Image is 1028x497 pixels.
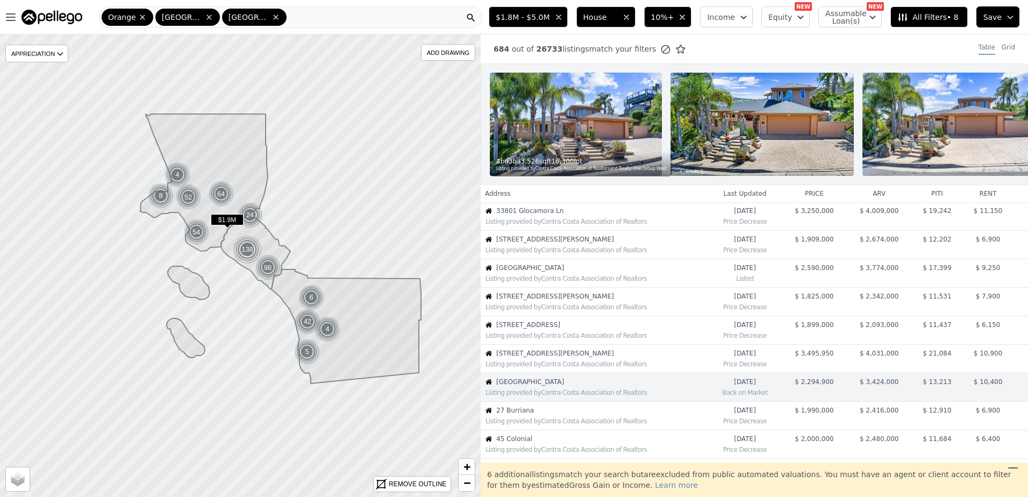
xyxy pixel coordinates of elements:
[867,2,884,11] div: NEW
[489,6,567,27] button: $1.8M - $5.0M
[712,443,777,454] div: Price Decrease
[782,185,847,202] th: price
[860,378,899,386] span: $ 3,424,000
[860,350,899,357] span: $ 4,031,000
[496,157,667,166] div: 4 bd 3 ba sqft lot
[890,6,967,27] button: All Filters• 8
[923,207,951,215] span: $ 19,242
[486,407,492,414] img: House
[183,218,211,246] img: g2.png
[463,476,470,489] span: −
[254,254,282,281] img: g2.png
[211,214,244,230] div: $1.9M
[976,293,1001,300] span: $ 7,900
[486,388,708,397] div: Listing provided by Contra Costa Association of Realtors
[496,435,708,443] span: 45 Colonial
[923,236,951,243] span: $ 12,202
[521,157,539,166] span: 3,526
[974,207,1002,215] span: $ 11,150
[490,73,662,176] img: Property Photo 1
[923,321,951,329] span: $ 11,437
[860,435,899,443] span: $ 2,480,000
[481,63,1028,185] a: Property Photo 14bd3ba3,526sqft16,300lotListing provided byContra Costa Association of Realtorsan...
[860,321,899,329] span: $ 2,093,000
[534,45,563,53] span: 26733
[795,378,834,386] span: $ 2,294,900
[486,303,708,311] div: Listing provided by Contra Costa Association of Realtors
[551,157,574,166] span: 16,300
[712,272,777,283] div: Listed
[583,12,618,23] span: House
[208,180,235,208] img: g2.png
[818,6,882,27] button: Assumable Loan(s)
[712,358,777,368] div: Price Decrease
[795,236,834,243] span: $ 1,909,000
[486,417,708,425] div: Listing provided by Contra Costa Association of Realtors
[148,183,174,209] div: 8
[486,217,708,226] div: Listing provided by Contra Costa Association of Realtors
[496,321,708,329] span: [STREET_ADDRESS]
[486,331,708,340] div: Listing provided by Contra Costa Association of Realtors
[486,350,492,357] img: House
[860,293,899,300] span: $ 2,342,000
[976,264,1001,272] span: $ 9,250
[976,236,1001,243] span: $ 6,900
[795,264,834,272] span: $ 2,590,000
[923,264,951,272] span: $ 17,399
[481,463,1028,497] div: 6 additional listing s match your search but are excluded from public automated valuations. You m...
[22,10,82,25] img: Pellego
[825,10,860,25] span: Assumable Loan(s)
[481,185,708,202] th: Address
[761,6,810,27] button: Equity
[923,435,951,443] span: $ 11,684
[237,202,263,228] img: g1.png
[486,445,708,454] div: Listing provided by Contra Costa Association of Realtors
[486,293,492,300] img: House
[422,45,475,60] div: ADD DRAWING
[298,285,325,310] img: g1.png
[6,467,30,491] a: Layers
[712,301,777,311] div: Price Decrease
[700,6,753,27] button: Income
[496,406,708,415] span: 27 Burriana
[237,202,263,228] div: 24
[712,415,777,425] div: Price Decrease
[486,360,708,368] div: Listing provided by Contra Costa Association of Realtors
[486,246,708,254] div: Listing provided by Contra Costa Association of Realtors
[486,236,492,243] img: House
[294,339,320,365] img: g1.png
[795,2,812,11] div: NEW
[494,45,509,53] span: 684
[976,321,1001,329] span: $ 6,150
[712,349,777,358] time: 2025-09-27 06:39
[486,322,492,328] img: House
[496,292,708,301] span: [STREET_ADDRESS][PERSON_NAME]
[486,436,492,442] img: House
[795,407,834,414] span: $ 1,990,000
[254,254,282,281] div: 98
[923,293,951,300] span: $ 11,531
[860,207,899,215] span: $ 4,009,000
[712,378,777,386] time: 2025-09-27 05:00
[496,166,667,172] div: Listing provided by Contra Costa Association of Realtors and Realty One Group West
[211,214,244,225] span: $1.9M
[712,329,777,340] div: Price Decrease
[976,407,1001,414] span: $ 6,900
[148,183,174,209] img: g1.png
[712,435,777,443] time: 2025-09-27 04:56
[295,309,321,335] img: g1.png
[860,236,899,243] span: $ 2,674,000
[486,265,492,271] img: House
[976,6,1019,27] button: Save
[708,185,782,202] th: Last Updated
[974,350,1002,357] span: $ 10,900
[315,316,340,342] div: 4
[233,235,262,264] img: g3.png
[175,183,202,211] div: 52
[589,44,656,54] span: match your filters
[486,274,708,283] div: Listing provided by Contra Costa Association of Realtors
[712,235,777,244] time: 2025-09-27 21:48
[974,378,1002,386] span: $ 10,400
[389,479,446,489] div: REMOVE OUTLINE
[962,185,1013,202] th: rent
